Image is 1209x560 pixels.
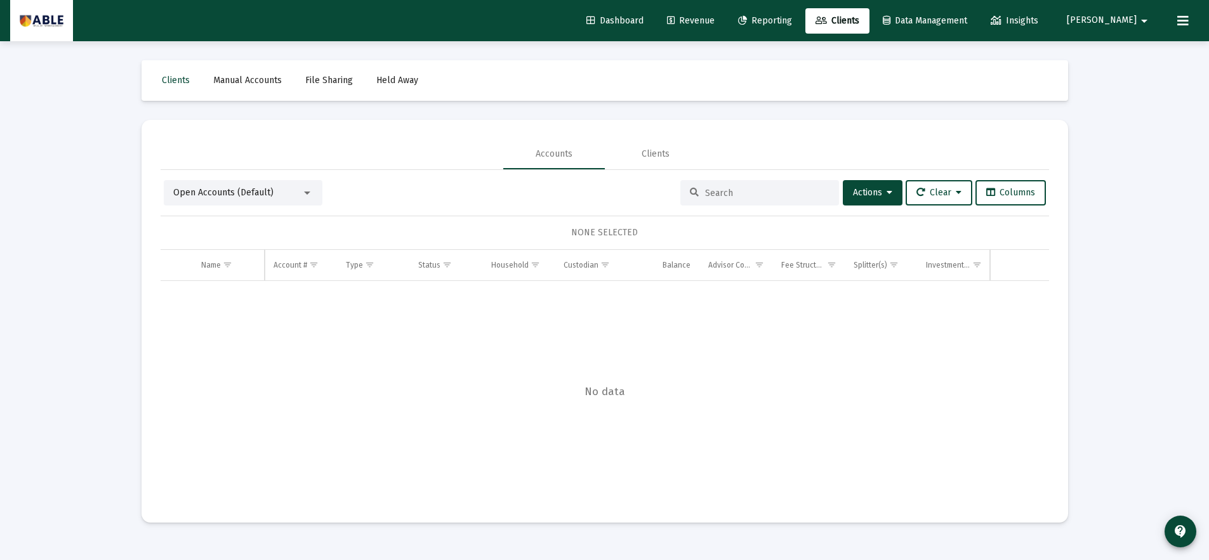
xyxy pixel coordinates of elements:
span: Columns [986,187,1035,198]
img: Dashboard [20,8,63,34]
span: [PERSON_NAME] [1067,15,1137,26]
span: Open Accounts (Default) [173,187,274,198]
td: Column Type [337,250,409,280]
span: Show filter options for column 'Name' [223,260,232,270]
span: Actions [853,187,892,198]
div: Status [418,260,440,270]
div: Balance [663,260,690,270]
span: Show filter options for column 'Splitter(s)' [889,260,899,270]
span: Show filter options for column 'Status' [442,260,452,270]
span: No data [161,385,1049,399]
span: Reporting [738,15,792,26]
td: Column Investment Model [917,250,989,280]
span: Clients [162,75,190,86]
input: Search [705,188,829,199]
div: Custodian [564,260,598,270]
span: Show filter options for column 'Type' [365,260,374,270]
a: Dashboard [576,8,654,34]
span: Held Away [376,75,418,86]
span: Insights [991,15,1038,26]
div: Splitter(s) [854,260,887,270]
span: Show filter options for column 'Account #' [309,260,319,270]
button: Columns [975,180,1046,205]
div: Investment Model [926,260,970,270]
a: Clients [805,8,869,34]
mat-icon: contact_support [1173,524,1188,539]
span: Show filter options for column 'Advisor Code' [755,260,764,270]
td: Column Splitter(s) [845,250,917,280]
div: Advisor Code [708,260,752,270]
td: Column Balance [627,250,699,280]
a: Insights [981,8,1048,34]
a: Reporting [728,8,802,34]
a: Revenue [657,8,725,34]
div: NONE SELECTED [171,226,1039,239]
a: Held Away [366,68,428,93]
span: Show filter options for column 'Household' [531,260,540,270]
button: Actions [843,180,902,205]
div: Accounts [536,148,572,160]
span: Show filter options for column 'Fee Structure(s)' [827,260,836,270]
button: Clear [906,180,972,205]
span: Clear [916,187,961,198]
a: Manual Accounts [203,68,292,93]
a: File Sharing [295,68,363,93]
span: File Sharing [305,75,353,86]
mat-icon: arrow_drop_down [1137,8,1152,34]
div: Account # [274,260,307,270]
div: Fee Structure(s) [781,260,825,270]
span: Manual Accounts [213,75,282,86]
a: Clients [152,68,200,93]
span: Show filter options for column 'Custodian' [600,260,610,270]
div: Data grid [161,250,1049,504]
td: Column Household [482,250,555,280]
span: Data Management [883,15,967,26]
button: [PERSON_NAME] [1052,8,1167,33]
a: Data Management [873,8,977,34]
div: Household [491,260,529,270]
td: Column Advisor Code [699,250,772,280]
td: Column Status [409,250,482,280]
span: Revenue [667,15,715,26]
div: Type [346,260,363,270]
div: Name [201,260,221,270]
span: Show filter options for column 'Investment Model' [972,260,982,270]
span: Dashboard [586,15,644,26]
div: Clients [642,148,670,160]
td: Column Name [192,250,265,280]
td: Column Custodian [555,250,627,280]
span: Clients [816,15,859,26]
td: Column Fee Structure(s) [772,250,845,280]
td: Column Account # [265,250,337,280]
